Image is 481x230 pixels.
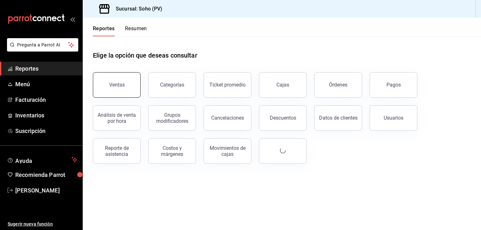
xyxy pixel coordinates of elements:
button: Grupos modificadores [148,105,196,131]
div: Descuentos [270,115,296,121]
button: Reporte de asistencia [93,138,141,164]
div: Cancelaciones [211,115,244,121]
button: open_drawer_menu [70,17,75,22]
div: Categorías [160,82,184,88]
button: Descuentos [259,105,307,131]
button: Categorías [148,72,196,98]
span: Recomienda Parrot [15,171,77,179]
span: Menú [15,80,77,88]
div: Análisis de venta por hora [97,112,136,124]
div: navigation tabs [93,25,147,36]
span: Pregunta a Parrot AI [17,42,68,48]
button: Pregunta a Parrot AI [7,38,78,52]
button: Ventas [93,72,141,98]
button: Pagos [370,72,417,98]
button: Movimientos de cajas [204,138,251,164]
div: Reporte de asistencia [97,145,136,157]
span: Ayuda [15,156,69,164]
span: [PERSON_NAME] [15,186,77,195]
span: Suscripción [15,127,77,135]
div: Ventas [109,82,125,88]
div: Costos y márgenes [152,145,192,157]
span: Inventarios [15,111,77,120]
h1: Elige la opción que deseas consultar [93,51,197,60]
button: Usuarios [370,105,417,131]
div: Usuarios [384,115,403,121]
div: Pagos [387,82,401,88]
span: Reportes [15,64,77,73]
div: Cajas [276,82,289,88]
button: Cajas [259,72,307,98]
button: Ticket promedio [204,72,251,98]
button: Datos de clientes [314,105,362,131]
button: Cancelaciones [204,105,251,131]
button: Órdenes [314,72,362,98]
button: Reportes [93,25,115,36]
h3: Sucursal: Soho (PV) [111,5,163,13]
div: Movimientos de cajas [208,145,247,157]
div: Órdenes [329,82,347,88]
button: Resumen [125,25,147,36]
button: Análisis de venta por hora [93,105,141,131]
a: Pregunta a Parrot AI [4,46,78,53]
span: Sugerir nueva función [8,221,77,227]
div: Grupos modificadores [152,112,192,124]
span: Facturación [15,95,77,104]
button: Costos y márgenes [148,138,196,164]
div: Datos de clientes [319,115,358,121]
div: Ticket promedio [209,82,246,88]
